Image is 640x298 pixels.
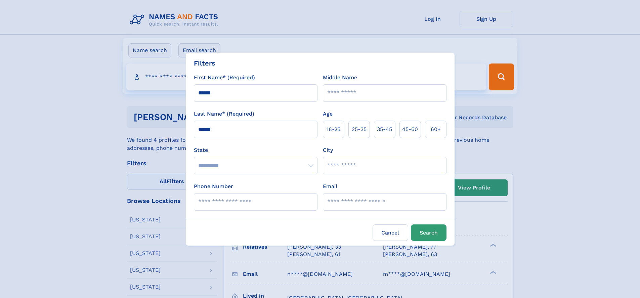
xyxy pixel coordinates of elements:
label: Email [323,182,337,190]
span: 18‑25 [327,125,340,133]
span: 35‑45 [377,125,392,133]
label: Phone Number [194,182,233,190]
span: 60+ [431,125,441,133]
span: 45‑60 [402,125,418,133]
span: 25‑35 [352,125,367,133]
label: Cancel [373,224,408,241]
div: Filters [194,58,215,68]
label: Middle Name [323,74,357,82]
button: Search [411,224,446,241]
label: State [194,146,317,154]
label: Age [323,110,333,118]
label: Last Name* (Required) [194,110,254,118]
label: First Name* (Required) [194,74,255,82]
label: City [323,146,333,154]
